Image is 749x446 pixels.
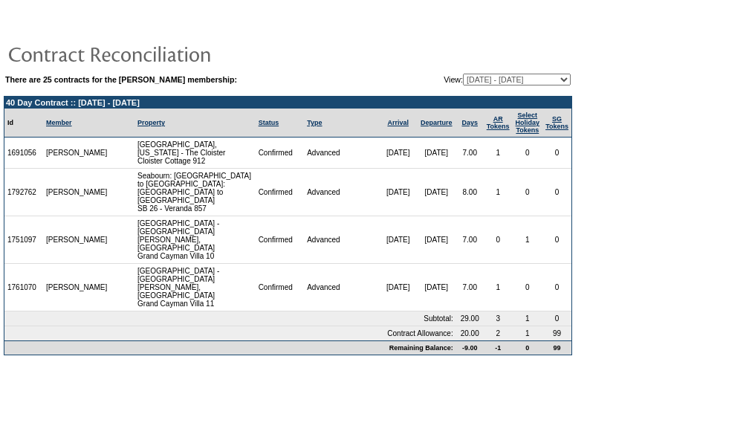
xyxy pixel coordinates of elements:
td: [PERSON_NAME] [43,169,111,216]
td: -1 [484,340,513,355]
td: Confirmed [256,264,305,311]
td: 0 [542,138,571,169]
td: [GEOGRAPHIC_DATA] - [GEOGRAPHIC_DATA][PERSON_NAME], [GEOGRAPHIC_DATA] Grand Cayman Villa 10 [134,216,256,264]
td: 1691056 [4,138,43,169]
td: 7.00 [456,216,484,264]
td: Advanced [304,216,379,264]
td: 2 [484,326,513,340]
td: Advanced [304,264,379,311]
td: 8.00 [456,169,484,216]
a: Member [46,119,72,126]
td: [DATE] [417,216,456,264]
td: Remaining Balance: [4,340,456,355]
td: [DATE] [417,138,456,169]
td: [DATE] [379,216,416,264]
td: 99 [542,326,571,340]
td: Id [4,109,43,138]
td: 0 [484,216,513,264]
td: 0 [513,138,543,169]
td: 1 [513,326,543,340]
td: 1 [513,311,543,326]
td: 1 [484,138,513,169]
td: Contract Allowance: [4,326,456,340]
td: [DATE] [379,169,416,216]
td: 29.00 [456,311,484,326]
td: 20.00 [456,326,484,340]
a: ARTokens [487,115,510,130]
a: Departure [421,119,453,126]
a: Type [307,119,322,126]
td: [DATE] [417,169,456,216]
td: 0 [513,340,543,355]
td: 0 [542,311,571,326]
td: 0 [542,264,571,311]
td: [PERSON_NAME] [43,216,111,264]
td: 99 [542,340,571,355]
td: Advanced [304,169,379,216]
td: 1792762 [4,169,43,216]
td: [DATE] [379,138,416,169]
td: 1 [484,169,513,216]
td: Confirmed [256,169,305,216]
td: 40 Day Contract :: [DATE] - [DATE] [4,97,571,109]
td: 1 [513,216,543,264]
td: 0 [513,264,543,311]
a: Status [259,119,279,126]
td: 1751097 [4,216,43,264]
td: 7.00 [456,264,484,311]
td: [DATE] [379,264,416,311]
td: 0 [542,216,571,264]
a: Select HolidayTokens [516,111,540,134]
td: Advanced [304,138,379,169]
a: Arrival [387,119,409,126]
td: View: [371,74,571,85]
img: pgTtlContractReconciliation.gif [7,39,305,68]
td: [PERSON_NAME] [43,264,111,311]
td: Confirmed [256,138,305,169]
a: Property [137,119,165,126]
td: -9.00 [456,340,484,355]
td: Confirmed [256,216,305,264]
td: 0 [542,169,571,216]
td: 0 [513,169,543,216]
a: Days [461,119,478,126]
td: 7.00 [456,138,484,169]
b: There are 25 contracts for the [PERSON_NAME] membership: [5,75,237,84]
td: [PERSON_NAME] [43,138,111,169]
a: SGTokens [545,115,568,130]
td: Subtotal: [4,311,456,326]
td: [GEOGRAPHIC_DATA], [US_STATE] - The Cloister Cloister Cottage 912 [134,138,256,169]
td: Seabourn: [GEOGRAPHIC_DATA] to [GEOGRAPHIC_DATA]: [GEOGRAPHIC_DATA] to [GEOGRAPHIC_DATA] SB 26 - ... [134,169,256,216]
td: 1761070 [4,264,43,311]
td: 1 [484,264,513,311]
td: [GEOGRAPHIC_DATA] - [GEOGRAPHIC_DATA][PERSON_NAME], [GEOGRAPHIC_DATA] Grand Cayman Villa 11 [134,264,256,311]
td: 3 [484,311,513,326]
td: [DATE] [417,264,456,311]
